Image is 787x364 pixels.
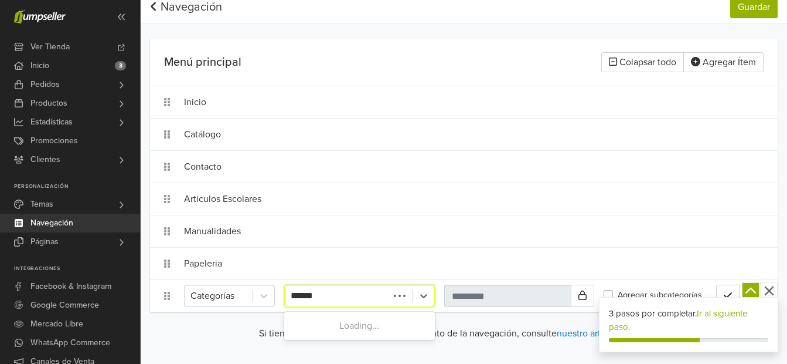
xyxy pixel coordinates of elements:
[184,252,716,275] div: Papeleria
[609,308,747,332] a: Ir al siguiente paso.
[115,61,126,70] span: 3
[30,113,73,132] span: Estadísticas
[30,150,60,169] span: Clientes
[284,314,435,338] div: Loading...
[30,56,49,75] span: Inicio
[184,91,716,113] div: Inicio
[184,123,716,146] div: Catálogo
[30,296,99,315] span: Google Commerce
[609,307,768,333] div: 3 pasos por completar.
[601,52,684,72] button: Colapsar todo
[14,183,140,190] p: Personalización
[30,214,73,232] span: Navegación
[557,328,667,339] a: nuestro artículo de soporte
[30,195,53,214] span: Temas
[30,277,111,296] span: Facebook & Instagram
[30,315,83,333] span: Mercado Libre
[184,156,716,178] div: Contacto
[683,52,764,72] button: Agregar Ítem
[150,326,778,341] p: Si tiene alguna duda sobre el funcionamiento de la navegación, consulte .
[30,75,60,94] span: Pedidos
[30,232,59,251] span: Páginas
[14,265,140,272] p: Integraciones
[30,132,78,150] span: Promociones
[30,38,70,56] span: Ver Tienda
[30,94,67,113] span: Productos
[30,333,110,352] span: WhatsApp Commerce
[164,55,459,69] h5: Menú principal
[184,220,716,242] div: Manualidades
[184,188,716,210] div: Articulos Escolares
[618,289,702,302] label: Agregar subcategorías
